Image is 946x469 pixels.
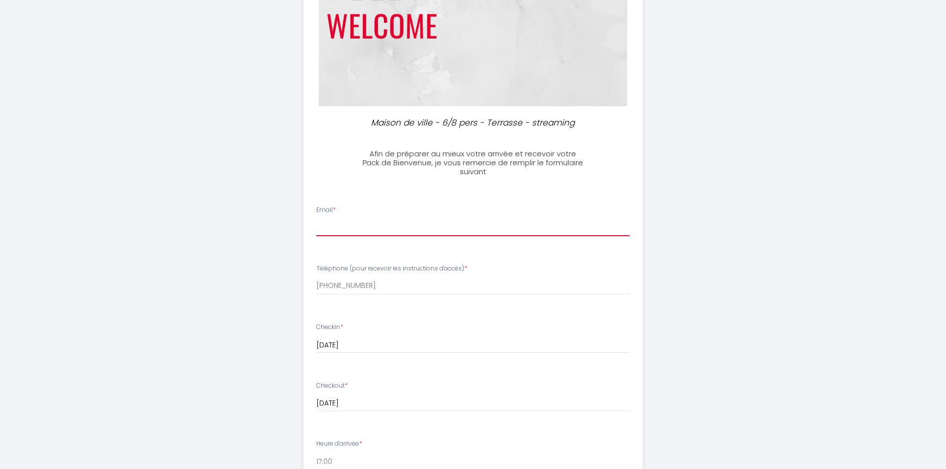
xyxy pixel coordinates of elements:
p: Maison de ville - 6/8 pers - Terrasse - streaming [367,116,580,130]
label: Téléphone (pour recevoir les instructions d'accès) [316,264,467,273]
label: Checkin [316,323,343,332]
label: Checkout [316,381,348,391]
label: Email [316,205,336,215]
h3: Afin de préparer au mieux votre arrivée et recevoir votre Pack de Bienvenue, je vous remercie de ... [363,149,583,176]
label: Heure d'arrivée [316,439,362,449]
